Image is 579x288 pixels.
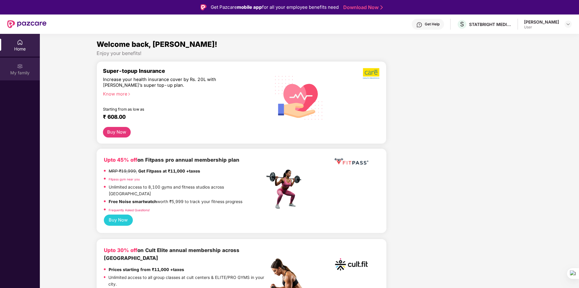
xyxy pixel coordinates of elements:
[127,92,131,96] span: right
[97,50,523,57] div: Enjoy your benefits!
[211,4,339,11] div: Get Pazcare for all your employee benefits need
[97,40,217,49] span: Welcome back, [PERSON_NAME]!
[103,114,259,121] div: ₹ 608.00
[109,199,242,205] p: worth ₹5,999 to track your fitness progress
[103,127,131,138] button: Buy Now
[103,107,239,111] div: Starting from as low as
[7,20,46,28] img: New Pazcare Logo
[109,199,157,204] strong: Free Noise smartwatch
[17,63,23,69] img: svg+xml;base64,PHN2ZyB3aWR0aD0iMjAiIGhlaWdodD0iMjAiIHZpZXdCb3g9IjAgMCAyMCAyMCIgZmlsbD0ibm9uZSIgeG...
[425,22,440,27] div: Get Help
[103,91,261,95] div: Know more
[103,77,238,89] div: Increase your health insurance cover by Rs. 20L with [PERSON_NAME]’s super top-up plan.
[109,169,137,173] del: MRP ₹19,999,
[333,246,369,283] img: cult.png
[380,4,383,11] img: Stroke
[566,22,571,27] img: svg+xml;base64,PHN2ZyBpZD0iRHJvcGRvd24tMzJ4MzIiIHhtbG5zPSJodHRwOi8vd3d3LnczLm9yZy8yMDAwL3N2ZyIgd2...
[104,247,137,253] b: Upto 30% off
[333,156,369,167] img: fppp.png
[363,68,380,79] img: b5dec4f62d2307b9de63beb79f102df3.png
[109,267,184,272] strong: Prices starting from ₹11,000 +taxes
[270,68,328,127] img: svg+xml;base64,PHN2ZyB4bWxucz0iaHR0cDovL3d3dy53My5vcmcvMjAwMC9zdmciIHhtbG5zOnhsaW5rPSJodHRwOi8vd3...
[237,4,262,10] strong: mobile app
[109,177,140,181] a: Fitpass gym near you
[264,168,307,210] img: fpp.png
[103,68,265,74] div: Super-topup Insurance
[138,169,200,173] strong: Get Fitpass at ₹11,000 +taxes
[104,157,137,163] b: Upto 45% off
[524,19,559,25] div: [PERSON_NAME]
[17,39,23,45] img: svg+xml;base64,PHN2ZyBpZD0iSG9tZSIgeG1sbnM9Imh0dHA6Ly93d3cudzMub3JnLzIwMDAvc3ZnIiB3aWR0aD0iMjAiIG...
[104,157,239,163] b: on Fitpass pro annual membership plan
[109,208,150,212] a: Frequently Asked Questions!
[104,247,239,261] b: on Cult Elite annual membership across [GEOGRAPHIC_DATA]
[469,21,511,27] div: STATBRIGHT MEDIA PRIVATE LIMITED
[416,22,422,28] img: svg+xml;base64,PHN2ZyBpZD0iSGVscC0zMngzMiIgeG1sbnM9Imh0dHA6Ly93d3cudzMub3JnLzIwMDAvc3ZnIiB3aWR0aD...
[343,4,381,11] a: Download Now
[109,184,264,197] p: Unlimited access to 8,100 gyms and fitness studios across [GEOGRAPHIC_DATA]
[524,25,559,30] div: User
[460,21,464,28] span: S
[108,274,264,287] p: Unlimited access to all group classes at cult centers & ELITE/PRO GYMS in your city.
[104,215,133,226] button: Buy Now
[200,4,206,10] img: Logo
